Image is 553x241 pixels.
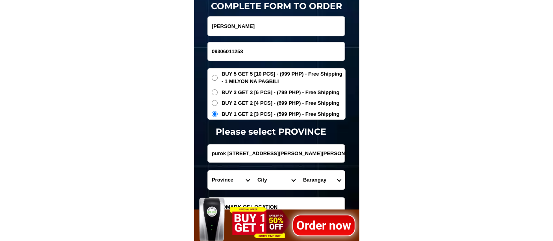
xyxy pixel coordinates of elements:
[208,17,345,36] input: Input full_name
[212,100,218,106] input: BUY 2 GET 2 [4 PCS] - (699 PHP) - Free Shipping
[208,171,253,189] select: Select province
[189,125,354,138] h1: Please select PROVINCE
[208,145,345,162] input: Input address
[222,70,345,85] span: BUY 5 GET 5 [10 PCS] - (999 PHP) - Free Shipping - 1 MILYON NA PAGBILI
[212,111,218,117] input: BUY 1 GET 2 [3 PCS] - (599 PHP) - Free Shipping
[222,99,340,107] span: BUY 2 GET 2 [4 PCS] - (699 PHP) - Free Shipping
[222,89,340,96] span: BUY 3 GET 3 [6 PCS] - (799 PHP) - Free Shipping
[253,171,299,189] select: Select district
[299,171,345,189] select: Select commune
[212,75,218,81] input: BUY 5 GET 5 [10 PCS] - (999 PHP) - Free Shipping - 1 MILYON NA PAGBILI
[222,110,340,118] span: BUY 1 GET 2 [3 PCS] - (599 PHP) - Free Shipping
[292,217,355,234] h1: Order now
[208,42,345,61] input: Input phone_number
[212,89,218,95] input: BUY 3 GET 3 [6 PCS] - (799 PHP) - Free Shipping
